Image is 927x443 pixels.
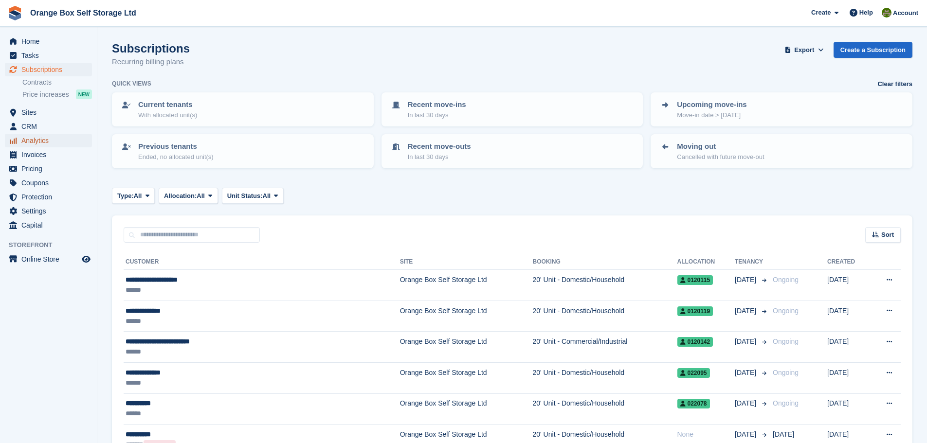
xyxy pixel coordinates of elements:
[783,42,826,58] button: Export
[26,5,140,21] a: Orange Box Self Storage Ltd
[76,89,92,99] div: NEW
[134,191,142,201] span: All
[9,240,97,250] span: Storefront
[400,301,533,332] td: Orange Box Self Storage Ltd
[5,204,92,218] a: menu
[773,430,794,438] span: [DATE]
[21,162,80,176] span: Pricing
[227,191,263,201] span: Unit Status:
[834,42,912,58] a: Create a Subscription
[5,106,92,119] a: menu
[138,141,214,152] p: Previous tenants
[164,191,197,201] span: Allocation:
[811,8,831,18] span: Create
[5,218,92,232] a: menu
[5,134,92,147] a: menu
[400,332,533,363] td: Orange Box Self Storage Ltd
[677,429,735,440] div: None
[677,99,746,110] p: Upcoming move-ins
[408,110,466,120] p: In last 30 days
[21,106,80,119] span: Sites
[893,8,918,18] span: Account
[8,6,22,20] img: stora-icon-8386f47178a22dfd0bd8f6a31ec36ba5ce8667c1dd55bd0f319d3a0aa187defe.svg
[532,332,677,363] td: 20' Unit - Commercial/Industrial
[21,35,80,48] span: Home
[138,110,197,120] p: With allocated unit(s)
[735,306,758,316] span: [DATE]
[677,368,710,378] span: 022095
[532,270,677,301] td: 20' Unit - Domestic/Household
[5,148,92,161] a: menu
[677,141,764,152] p: Moving out
[22,90,69,99] span: Price increases
[5,120,92,133] a: menu
[827,254,870,270] th: Created
[138,99,197,110] p: Current tenants
[5,63,92,76] a: menu
[112,56,190,68] p: Recurring billing plans
[400,254,533,270] th: Site
[382,93,642,125] a: Recent move-ins In last 30 days
[263,191,271,201] span: All
[773,276,799,284] span: Ongoing
[22,89,92,100] a: Price increases NEW
[735,337,758,347] span: [DATE]
[112,188,155,204] button: Type: All
[677,337,713,347] span: 0120142
[80,253,92,265] a: Preview store
[21,252,80,266] span: Online Store
[652,93,911,125] a: Upcoming move-ins Move-in date > [DATE]
[827,270,870,301] td: [DATE]
[827,301,870,332] td: [DATE]
[113,135,373,167] a: Previous tenants Ended, no allocated unit(s)
[21,176,80,190] span: Coupons
[400,393,533,425] td: Orange Box Self Storage Ltd
[21,218,80,232] span: Capital
[882,8,891,18] img: Pippa White
[677,306,713,316] span: 0120119
[112,42,190,55] h1: Subscriptions
[21,148,80,161] span: Invoices
[400,362,533,393] td: Orange Box Self Storage Ltd
[773,337,799,345] span: Ongoing
[773,369,799,376] span: Ongoing
[197,191,205,201] span: All
[408,99,466,110] p: Recent move-ins
[21,49,80,62] span: Tasks
[400,270,533,301] td: Orange Box Self Storage Ltd
[21,120,80,133] span: CRM
[827,332,870,363] td: [DATE]
[532,362,677,393] td: 20' Unit - Domestic/Household
[773,399,799,407] span: Ongoing
[677,254,735,270] th: Allocation
[735,254,769,270] th: Tenancy
[5,190,92,204] a: menu
[773,307,799,315] span: Ongoing
[652,135,911,167] a: Moving out Cancelled with future move-out
[735,398,758,408] span: [DATE]
[532,301,677,332] td: 20' Unit - Domestic/Household
[881,230,894,240] span: Sort
[5,35,92,48] a: menu
[21,134,80,147] span: Analytics
[827,393,870,425] td: [DATE]
[794,45,814,55] span: Export
[21,204,80,218] span: Settings
[735,275,758,285] span: [DATE]
[138,152,214,162] p: Ended, no allocated unit(s)
[124,254,400,270] th: Customer
[5,49,92,62] a: menu
[21,190,80,204] span: Protection
[222,188,284,204] button: Unit Status: All
[677,275,713,285] span: 0120115
[408,152,471,162] p: In last 30 days
[532,393,677,425] td: 20' Unit - Domestic/Household
[827,362,870,393] td: [DATE]
[408,141,471,152] p: Recent move-outs
[677,110,746,120] p: Move-in date > [DATE]
[5,176,92,190] a: menu
[113,93,373,125] a: Current tenants With allocated unit(s)
[112,79,151,88] h6: Quick views
[159,188,218,204] button: Allocation: All
[877,79,912,89] a: Clear filters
